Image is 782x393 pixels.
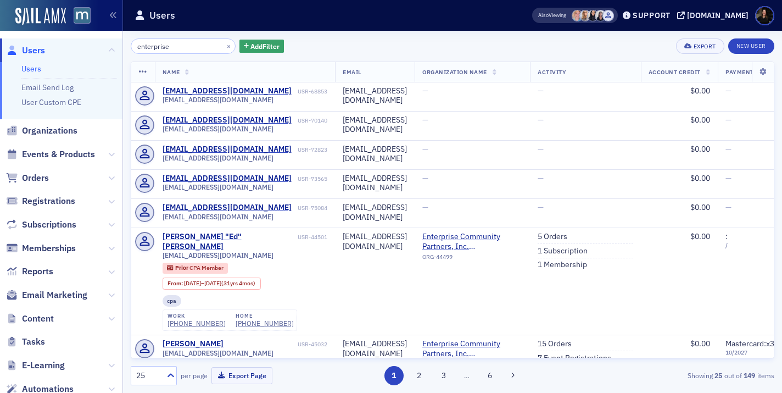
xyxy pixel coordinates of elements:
div: USR-75084 [293,204,327,212]
span: Dee Sullivan [572,10,583,21]
a: Users [6,45,45,57]
span: E-Learning [22,359,65,372]
img: SailAMX [74,7,91,24]
a: Email Send Log [21,82,74,92]
span: — [422,173,428,183]
div: ORG-44499 [422,253,522,264]
span: Justin Chase [602,10,614,21]
span: Events & Products [22,148,95,160]
button: Export Page [211,367,272,384]
span: — [538,173,544,183]
span: Enterprise Community Partners, Inc. (Columbia, MD) [422,232,522,251]
button: Export [676,38,724,54]
div: USR-72823 [293,146,327,153]
div: work [167,313,226,319]
a: Organizations [6,125,77,137]
span: … [459,370,474,380]
a: Users [21,64,41,74]
div: [EMAIL_ADDRESS][DOMAIN_NAME] [163,86,292,96]
span: [EMAIL_ADDRESS][DOMAIN_NAME] [163,96,273,104]
div: Also [538,12,549,19]
span: $0.00 [690,339,710,348]
a: User Custom CPE [21,97,81,107]
button: [DOMAIN_NAME] [677,12,752,19]
span: $0.00 [690,115,710,125]
img: SailAMX [15,8,66,25]
span: Organizations [22,125,77,137]
div: home [236,313,294,319]
div: [PHONE_NUMBER] [236,319,294,328]
label: per page [181,370,208,380]
span: — [725,202,731,212]
span: — [422,144,428,154]
span: [EMAIL_ADDRESS][DOMAIN_NAME] [163,251,273,259]
button: 6 [481,366,500,385]
span: Viewing [538,12,566,19]
span: Registrations [22,195,75,207]
h1: Users [149,9,175,22]
span: Tasks [22,336,45,348]
span: — [422,202,428,212]
div: USR-68853 [293,88,327,95]
span: — [725,115,731,125]
span: Subscriptions [22,219,76,231]
a: Enterprise Community Partners, Inc. ([GEOGRAPHIC_DATA], [GEOGRAPHIC_DATA]) [422,232,522,251]
a: [PERSON_NAME] "Ed" [PERSON_NAME] [163,232,296,251]
span: $0.00 [690,144,710,154]
div: From: 1989-02-28 00:00:00 [163,278,261,290]
span: $0.00 [690,86,710,96]
span: — [725,144,731,154]
span: Users [22,45,45,57]
span: Kelly Brown [595,10,606,21]
div: [EMAIL_ADDRESS][DOMAIN_NAME] [343,115,407,135]
button: AddFilter [239,40,284,53]
span: — [725,86,731,96]
span: Email [343,68,361,76]
span: CPA Member [189,264,224,272]
span: [EMAIL_ADDRESS][DOMAIN_NAME] [163,349,273,357]
a: Orders [6,172,49,184]
a: [EMAIL_ADDRESS][DOMAIN_NAME] [163,115,292,125]
span: $0.00 [690,231,710,241]
a: 1 Membership [538,260,587,270]
span: [DATE] [204,279,221,287]
a: [PERSON_NAME] [163,339,224,349]
a: Events & Products [6,148,95,160]
div: [EMAIL_ADDRESS][DOMAIN_NAME] [343,203,407,222]
div: [EMAIL_ADDRESS][DOMAIN_NAME] [343,145,407,164]
span: Emily Trott [579,10,591,21]
a: 1 Subscription [538,246,588,256]
a: Tasks [6,336,45,348]
span: [EMAIL_ADDRESS][DOMAIN_NAME] [163,213,273,221]
div: USR-45032 [225,341,327,348]
strong: 149 [742,370,757,380]
div: [DOMAIN_NAME] [687,10,749,20]
span: : [725,231,728,241]
span: — [538,202,544,212]
span: $0.00 [690,173,710,183]
span: — [538,86,544,96]
a: Email Marketing [6,289,87,301]
a: [EMAIL_ADDRESS][DOMAIN_NAME] [163,174,292,184]
div: [EMAIL_ADDRESS][DOMAIN_NAME] [343,174,407,193]
div: Showing out of items [567,370,774,380]
span: [EMAIL_ADDRESS][DOMAIN_NAME] [163,183,273,191]
span: Tyra Washington [587,10,599,21]
a: Memberships [6,242,76,254]
a: Content [6,313,54,325]
div: USR-73565 [293,175,327,182]
span: — [538,144,544,154]
span: Add Filter [250,41,280,51]
div: – (31yrs 4mos) [184,280,255,287]
a: [PHONE_NUMBER] [167,319,226,328]
a: 5 Orders [538,232,567,242]
a: E-Learning [6,359,65,372]
span: Organization Name [422,68,487,76]
a: [EMAIL_ADDRESS][DOMAIN_NAME] [163,203,292,213]
div: Support [633,10,671,20]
